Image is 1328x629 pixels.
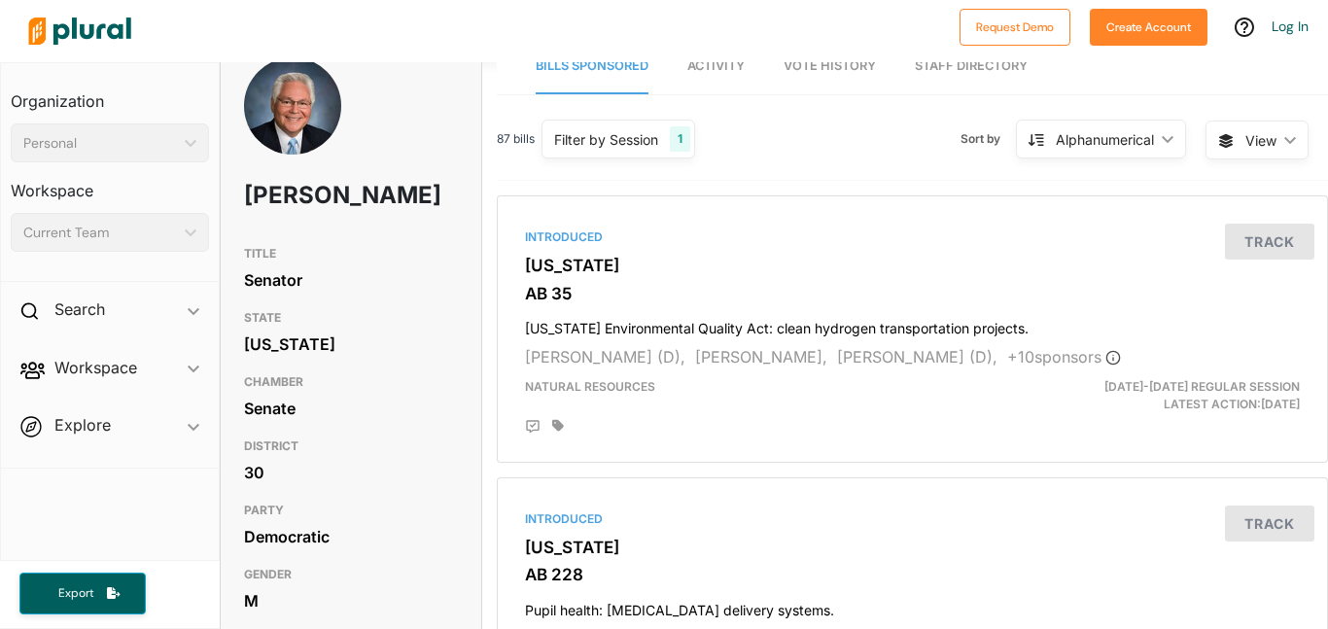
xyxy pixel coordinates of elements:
div: Add Position Statement [525,419,541,435]
span: Export [45,585,107,602]
span: Natural Resources [525,379,655,394]
span: View [1245,130,1276,151]
a: Bills Sponsored [536,39,648,94]
h3: STATE [244,306,458,330]
a: Activity [687,39,745,94]
span: Activity [687,58,745,73]
a: Create Account [1090,16,1207,36]
h3: [US_STATE] [525,538,1300,557]
div: Senate [244,394,458,423]
button: Request Demo [960,9,1070,46]
h3: AB 35 [525,284,1300,303]
div: Latest Action: [DATE] [1046,378,1314,413]
a: Request Demo [960,16,1070,36]
button: Create Account [1090,9,1207,46]
h3: Organization [11,73,209,116]
span: Vote History [784,58,876,73]
div: Personal [23,133,177,154]
div: Introduced [525,228,1300,246]
span: Bills Sponsored [536,58,648,73]
div: Add tags [552,419,564,433]
h3: GENDER [244,563,458,586]
span: [PERSON_NAME] (D), [837,347,997,367]
h4: Pupil health: [MEDICAL_DATA] delivery systems. [525,593,1300,619]
a: Vote History [784,39,876,94]
div: 30 [244,458,458,487]
h3: CHAMBER [244,370,458,394]
div: [US_STATE] [244,330,458,359]
button: Track [1225,224,1314,260]
h3: DISTRICT [244,435,458,458]
a: Log In [1272,17,1309,35]
div: Current Team [23,223,177,243]
img: Headshot of Bob Archuleta [244,57,341,193]
span: 87 bills [497,130,535,148]
div: M [244,586,458,615]
h3: [US_STATE] [525,256,1300,275]
div: 1 [670,126,690,152]
span: + 10 sponsor s [1007,347,1121,367]
span: [PERSON_NAME] (D), [525,347,685,367]
h1: [PERSON_NAME] [244,166,372,225]
span: Sort by [961,130,1016,148]
a: Staff Directory [915,39,1028,94]
h2: Search [54,298,105,320]
div: Democratic [244,522,458,551]
button: Track [1225,506,1314,542]
div: Introduced [525,510,1300,528]
div: Alphanumerical [1056,129,1154,150]
button: Export [19,573,146,614]
div: Filter by Session [554,129,658,150]
h4: [US_STATE] Environmental Quality Act: clean hydrogen transportation projects. [525,311,1300,337]
h3: PARTY [244,499,458,522]
div: Senator [244,265,458,295]
h3: AB 228 [525,565,1300,584]
h3: TITLE [244,242,458,265]
h3: Workspace [11,162,209,205]
span: [DATE]-[DATE] Regular Session [1104,379,1300,394]
span: [PERSON_NAME], [695,347,827,367]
